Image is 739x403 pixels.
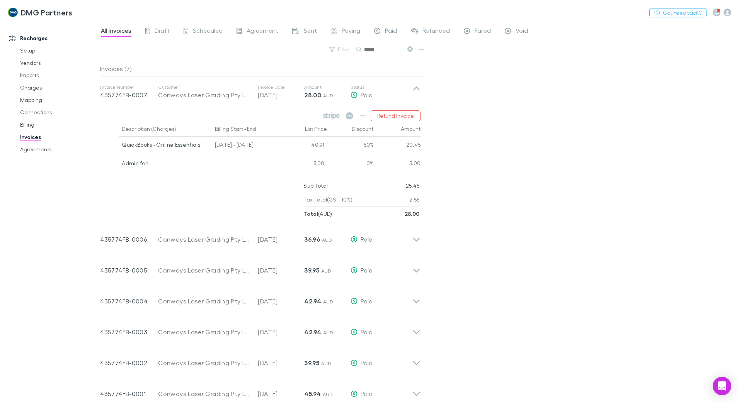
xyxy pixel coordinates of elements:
span: Void [516,27,528,37]
strong: 28.00 [304,91,321,99]
div: 40.91 [281,137,328,155]
p: Amount [304,84,351,90]
div: QuickBooks - Online Essentials [122,137,209,153]
p: [DATE] [258,358,304,367]
div: Conways Laser Grading Pty Ltd [158,90,250,100]
div: Conways Laser Grading Pty Ltd [158,296,250,306]
div: 20.45 [374,137,421,155]
div: Admin fee [122,155,209,171]
div: 435774FB-0004Conways Laser Grading Pty Ltd[DATE]42.94 AUDPaid [94,283,427,313]
span: Agreement [247,27,278,37]
a: Agreements [12,143,104,156]
div: 435774FB-0005Conways Laser Grading Pty Ltd[DATE]39.95 AUDPaid [94,252,427,283]
p: 435774FB-0005 [100,266,158,275]
a: Invoices [12,131,104,143]
div: Conways Laser Grading Pty Ltd [158,327,250,337]
a: Setup [12,44,104,57]
button: Refund Invoice [371,110,421,121]
p: Invoice Number [100,84,158,90]
a: Billing [12,119,104,131]
p: Invoice Date [258,84,304,90]
div: Conways Laser Grading Pty Ltd [158,389,250,398]
div: 435774FB-0003Conways Laser Grading Pty Ltd[DATE]42.94 AUDPaid [94,313,427,344]
img: DMG Partners's Logo [8,8,18,17]
span: AUD [322,237,332,243]
p: 435774FB-0003 [100,327,158,337]
span: Failed [475,27,491,37]
span: Draft [155,27,170,37]
span: Refunded [422,27,450,37]
p: 435774FB-0002 [100,358,158,367]
p: [DATE] [258,266,304,275]
span: AUD [323,93,334,98]
div: Conways Laser Grading Pty Ltd [158,358,250,367]
a: Charges [12,81,104,94]
p: Status [351,84,412,90]
span: AUD [323,330,334,335]
span: Paid [361,328,373,335]
span: Scheduled [193,27,223,37]
p: [DATE] [258,327,304,337]
p: 435774FB-0007 [100,90,158,100]
span: AUD [321,268,332,274]
strong: 39.95 [304,359,319,367]
div: 0% [328,155,374,174]
div: 5.00 [281,155,328,174]
p: Tax Total (GST 10%) [303,193,352,207]
p: Sub Total [303,179,328,193]
span: AUD [321,361,332,366]
span: All invoices [101,27,131,37]
a: Vendors [12,57,104,69]
span: Paid [361,359,373,366]
h3: DMG Partners [21,8,73,17]
strong: 45.94 [304,390,321,398]
p: 2.55 [409,193,419,207]
p: 25.45 [406,179,420,193]
button: Filter [325,45,355,54]
strong: Total [303,210,318,217]
p: [DATE] [258,90,304,100]
strong: 28.00 [405,210,420,217]
span: AUD [323,299,334,305]
p: 435774FB-0001 [100,389,158,398]
p: [DATE] [258,235,304,244]
p: Customer [158,84,250,90]
p: [DATE] [258,296,304,306]
div: 50% [328,137,374,155]
p: 435774FB-0004 [100,296,158,306]
div: Invoice Number435774FB-0007CustomerConways Laser Grading Pty LtdInvoice Date[DATE]Amount28.00 AUD... [94,76,427,107]
strong: 42.94 [304,297,321,305]
div: Conways Laser Grading Pty Ltd [158,235,250,244]
p: 435774FB-0006 [100,235,158,244]
div: Open Intercom Messenger [713,377,731,395]
span: Paid [361,266,373,274]
div: [DATE] - [DATE] [212,137,281,155]
span: Paid [385,27,397,37]
a: Mapping [12,94,104,106]
span: Paid [361,91,373,98]
strong: 42.94 [304,328,321,336]
p: [DATE] [258,389,304,398]
div: 5.00 [374,155,421,174]
p: ( AUD ) [303,207,332,221]
a: DMG Partners [3,3,77,22]
span: AUD [323,391,333,397]
a: Imports [12,69,104,81]
a: Connections [12,106,104,119]
button: Got Feedback? [649,8,707,17]
div: 435774FB-0002Conways Laser Grading Pty Ltd[DATE]39.95 AUDPaid [94,344,427,375]
div: Conways Laser Grading Pty Ltd [158,266,250,275]
a: Recharges [2,32,104,44]
span: Paid [361,297,373,305]
span: Paying [342,27,360,37]
span: Paid [361,390,373,397]
span: Paid [361,235,373,243]
strong: 39.95 [304,266,319,274]
span: Sent [304,27,317,37]
div: 435774FB-0006Conways Laser Grading Pty Ltd[DATE]36.96 AUDPaid [94,221,427,252]
strong: 36.96 [304,235,320,243]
